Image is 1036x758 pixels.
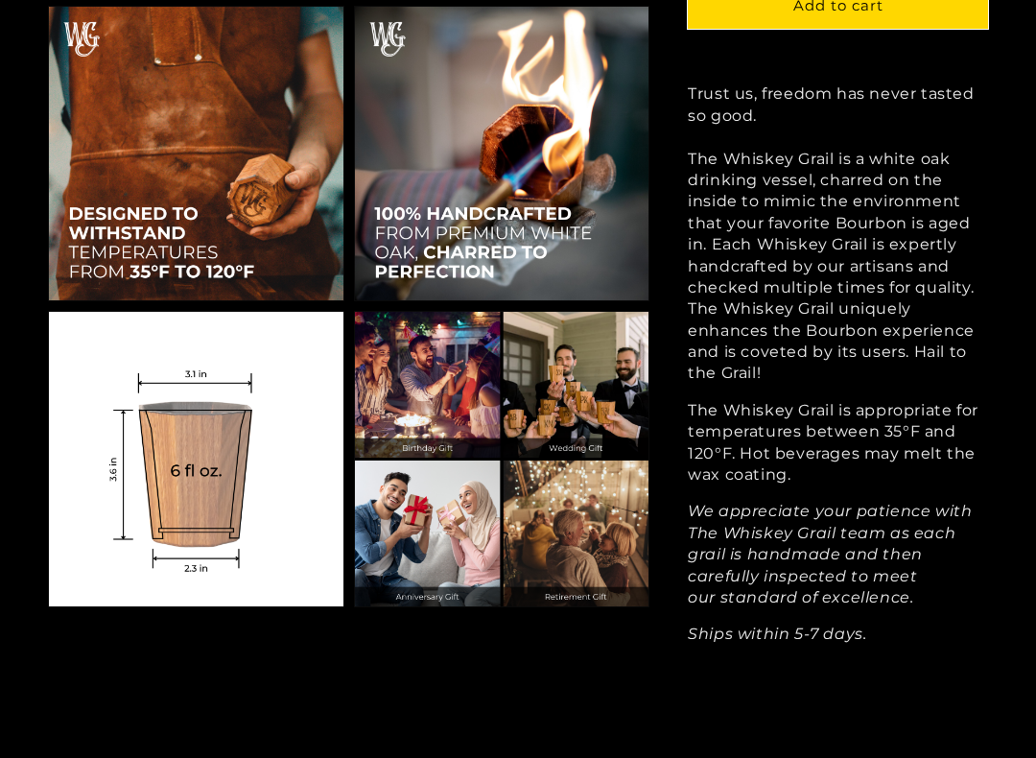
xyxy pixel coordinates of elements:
[355,312,649,606] img: For Celebrations
[688,626,866,644] em: Ships within 5-7 days.
[688,401,978,484] span: The Whiskey Grail is appropriate for temperatures between 35°F and 120°F. Hot beverages may melt ...
[688,503,972,607] em: We appreciate your patience with The Whiskey Grail team as each grail is handmade and then carefu...
[355,7,649,301] img: Handcrafted
[49,7,343,301] img: 35 to 120F
[49,312,343,606] img: Measurements
[688,84,988,385] p: Trust us, freedom has never tasted so good. The Whiskey Grail is a white oak drinking vessel, cha...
